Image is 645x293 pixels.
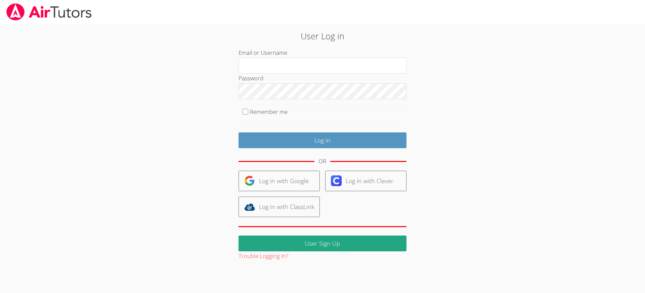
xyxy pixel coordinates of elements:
[244,202,255,212] img: classlink-logo-d6bb404cc1216ec64c9a2012d9dc4662098be43eaf13dc465df04b49fa7ab582.svg
[239,74,263,82] label: Password
[250,108,288,116] label: Remember me
[239,197,320,217] a: Log in with ClassLink
[148,30,497,42] h2: User Log in
[331,175,342,186] img: clever-logo-6eab21bc6e7a338710f1a6ff85c0baf02591cd810cc4098c63d3a4b26e2feb20.svg
[239,171,320,191] a: Log in with Google
[325,171,406,191] a: Log in with Clever
[239,236,406,251] a: User Sign Up
[239,132,406,148] input: Log in
[239,49,287,56] label: Email or Username
[6,3,92,20] img: airtutors_banner-c4298cdbf04f3fff15de1276eac7730deb9818008684d7c2e4769d2f7ddbe033.png
[239,251,288,261] button: Trouble Logging In?
[318,157,326,166] div: OR
[244,175,255,186] img: google-logo-50288ca7cdecda66e5e0955fdab243c47b7ad437acaf1139b6f446037453330a.svg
